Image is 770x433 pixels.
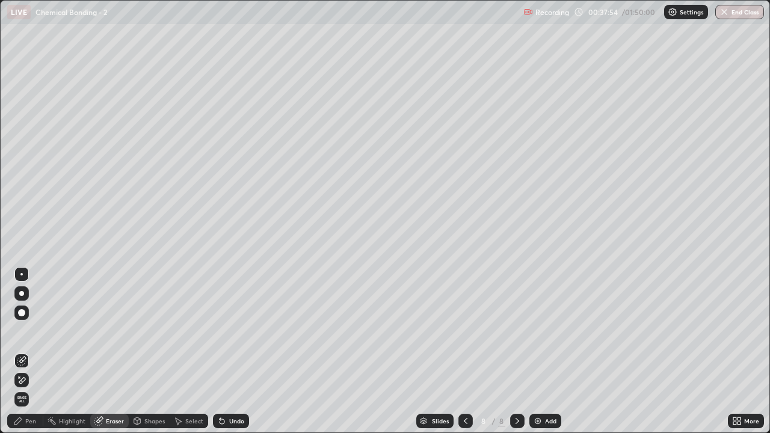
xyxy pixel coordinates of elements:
img: add-slide-button [533,416,543,426]
div: Highlight [59,418,85,424]
span: Erase all [15,396,28,403]
div: Add [545,418,556,424]
img: class-settings-icons [668,7,677,17]
div: Shapes [144,418,165,424]
div: Eraser [106,418,124,424]
button: End Class [715,5,764,19]
div: Pen [25,418,36,424]
div: / [492,417,496,425]
div: Slides [432,418,449,424]
p: Chemical Bonding - 2 [35,7,107,17]
div: 8 [478,417,490,425]
img: end-class-cross [719,7,729,17]
div: Select [185,418,203,424]
div: More [744,418,759,424]
div: 8 [498,416,505,426]
div: Undo [229,418,244,424]
p: Settings [680,9,703,15]
p: LIVE [11,7,27,17]
p: Recording [535,8,569,17]
img: recording.375f2c34.svg [523,7,533,17]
